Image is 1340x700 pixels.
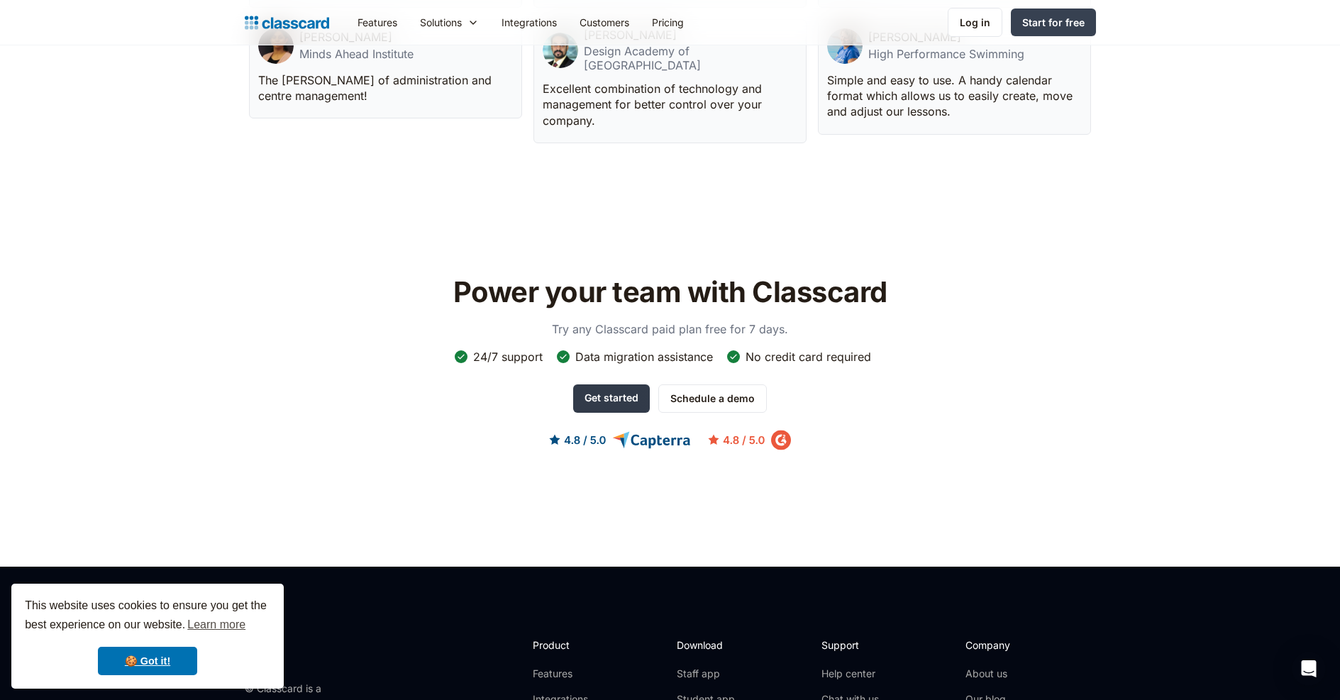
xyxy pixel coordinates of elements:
a: home [245,13,329,33]
div: cookieconsent [11,584,284,689]
div: 24/7 support [473,349,543,365]
div: High Performance Swimming [868,48,1024,61]
p: Try any Classcard paid plan free for 7 days. [528,321,812,338]
div: Solutions [409,6,490,38]
a: Features [346,6,409,38]
a: dismiss cookie message [98,647,197,675]
div: Open Intercom Messenger [1292,652,1326,686]
h2: Download [677,638,735,652]
a: Get started [573,384,650,413]
p: Excellent combination of technology and management for better control over your company. [543,81,794,128]
div: No credit card required [746,349,871,365]
h2: Power your team with Classcard [445,275,895,309]
div: Minds Ahead Institute [299,48,414,61]
a: Help center [821,667,879,681]
h2: Support [821,638,879,652]
a: Pricing [641,6,695,38]
span: This website uses cookies to ensure you get the best experience on our website. [25,597,270,635]
p: The [PERSON_NAME] of administration and centre management! [258,72,510,104]
p: Simple and easy to use. A handy calendar format which allows us to easily create, move and adjust... [827,72,1079,120]
a: learn more about cookies [185,614,248,635]
div: Solutions [420,15,462,30]
a: Customers [568,6,641,38]
a: Log in [948,8,1002,37]
h2: Product [533,638,609,652]
a: Staff app [677,667,735,681]
a: Integrations [490,6,568,38]
div: Design Academy of [GEOGRAPHIC_DATA] [584,45,797,72]
a: Features [533,667,609,681]
div: Log in [960,15,990,30]
a: Schedule a demo [658,384,767,413]
div: Start for free [1022,15,1085,30]
div: Data migration assistance [575,349,713,365]
a: About us [965,667,1060,681]
h2: Company [965,638,1060,652]
a: Start for free [1011,9,1096,36]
